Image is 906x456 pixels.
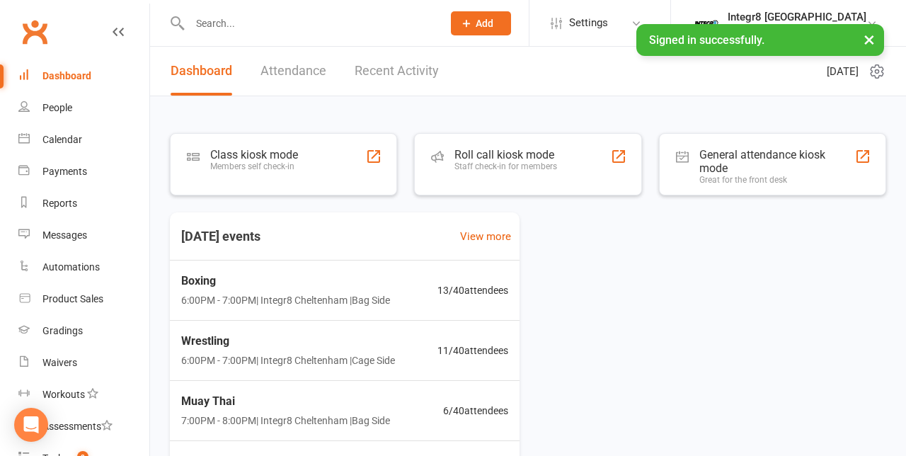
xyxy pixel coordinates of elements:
div: Great for the front desk [699,175,855,185]
a: Messages [18,220,149,251]
button: × [856,24,882,55]
a: Payments [18,156,149,188]
a: Workouts [18,379,149,411]
a: Automations [18,251,149,283]
img: thumb_image1744271085.png [692,9,721,38]
div: Integr8 [GEOGRAPHIC_DATA] [728,23,866,36]
div: Roll call kiosk mode [454,148,557,161]
div: Calendar [42,134,82,145]
span: Wrestling [181,332,395,350]
span: 11 / 40 attendees [437,343,508,358]
a: Clubworx [17,14,52,50]
div: Open Intercom Messenger [14,408,48,442]
a: People [18,92,149,124]
a: Product Sales [18,283,149,315]
a: Calendar [18,124,149,156]
span: 6 / 40 attendees [443,403,508,418]
span: 7:00PM - 8:00PM | Integr8 Cheltenham | Bag Side [181,413,390,428]
div: Waivers [42,357,77,368]
div: Workouts [42,389,85,400]
a: Dashboard [18,60,149,92]
span: [DATE] [827,63,859,80]
div: General attendance kiosk mode [699,148,855,175]
div: Staff check-in for members [454,161,557,171]
span: Boxing [181,272,390,290]
span: 13 / 40 attendees [437,283,508,298]
a: View more [460,228,511,245]
span: 6:00PM - 7:00PM | Integr8 Cheltenham | Bag Side [181,292,390,308]
div: Members self check-in [210,161,298,171]
span: Muay Thai [181,392,390,411]
h3: [DATE] events [170,224,272,249]
input: Search... [185,13,432,33]
div: People [42,102,72,113]
div: Integr8 [GEOGRAPHIC_DATA] [728,11,866,23]
span: Add [476,18,493,29]
div: Product Sales [42,293,103,304]
div: Messages [42,229,87,241]
div: Reports [42,198,77,209]
a: Reports [18,188,149,220]
button: Add [451,11,511,35]
a: Attendance [260,47,326,96]
div: Dashboard [42,70,91,81]
a: Gradings [18,315,149,347]
div: Assessments [42,421,113,432]
a: Waivers [18,347,149,379]
div: Class kiosk mode [210,148,298,161]
a: Assessments [18,411,149,443]
span: Settings [569,7,608,39]
span: 6:00PM - 7:00PM | Integr8 Cheltenham | Cage Side [181,353,395,368]
a: Dashboard [171,47,232,96]
div: Payments [42,166,87,177]
span: Signed in successfully. [649,33,764,47]
a: Recent Activity [355,47,439,96]
div: Gradings [42,325,83,336]
div: Automations [42,261,100,273]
